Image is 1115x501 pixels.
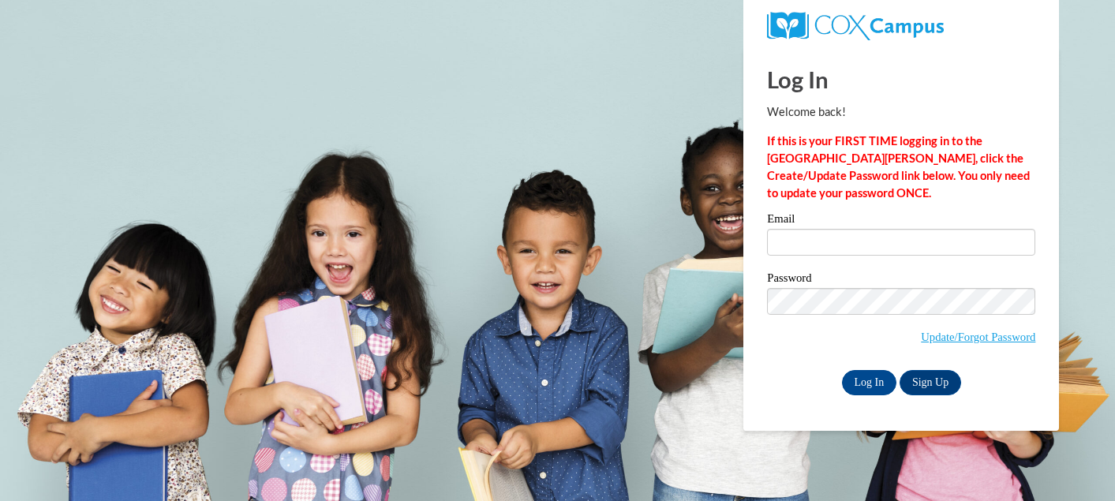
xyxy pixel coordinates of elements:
[921,331,1035,343] a: Update/Forgot Password
[767,134,1030,200] strong: If this is your FIRST TIME logging in to the [GEOGRAPHIC_DATA][PERSON_NAME], click the Create/Upd...
[767,18,943,32] a: COX Campus
[767,213,1035,229] label: Email
[767,12,943,40] img: COX Campus
[767,272,1035,288] label: Password
[767,63,1035,95] h1: Log In
[767,103,1035,121] p: Welcome back!
[900,370,961,395] a: Sign Up
[842,370,897,395] input: Log In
